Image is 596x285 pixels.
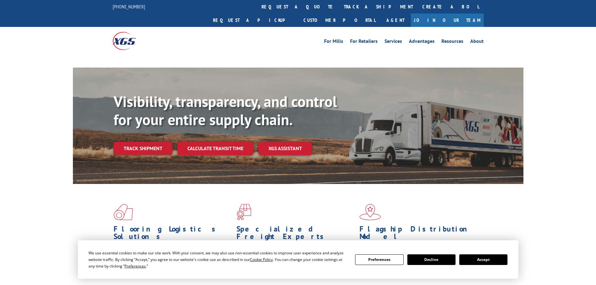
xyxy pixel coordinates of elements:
[380,13,411,27] a: Agent
[250,257,273,262] span: Cookie Policy
[78,240,518,279] div: Cookie Consent Prompt
[441,39,463,46] a: Resources
[459,254,507,265] button: Accept
[324,39,343,46] a: For Mills
[114,225,232,243] h1: Flooring Logistics Solutions
[258,142,312,155] a: XGS ASSISTANT
[385,39,402,46] a: Services
[125,263,146,269] span: Preferences
[407,254,456,265] button: Decline
[237,204,251,220] img: xgs-icon-focused-on-flooring-red
[237,225,355,243] h1: Specialized Freight Experts
[359,225,478,243] h1: Flagship Distribution Model
[411,13,484,27] a: Join Our Team
[114,142,172,155] a: Track shipment
[355,254,403,265] button: Preferences
[114,204,133,220] img: xgs-icon-total-supply-chain-intelligence-red
[409,39,435,46] a: Advantages
[89,250,348,269] div: We use essential cookies to make our site work. With your consent, we may also use non-essential ...
[299,13,380,27] a: Customer Portal
[114,92,337,129] b: Visibility, transparency, and control for your entire supply chain.
[208,13,299,27] a: Request a pickup
[177,142,253,155] a: Calculate transit time
[350,39,378,46] a: For Retailers
[470,39,484,46] a: About
[359,204,381,220] img: xgs-icon-flagship-distribution-model-red
[113,3,145,10] a: [PHONE_NUMBER]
